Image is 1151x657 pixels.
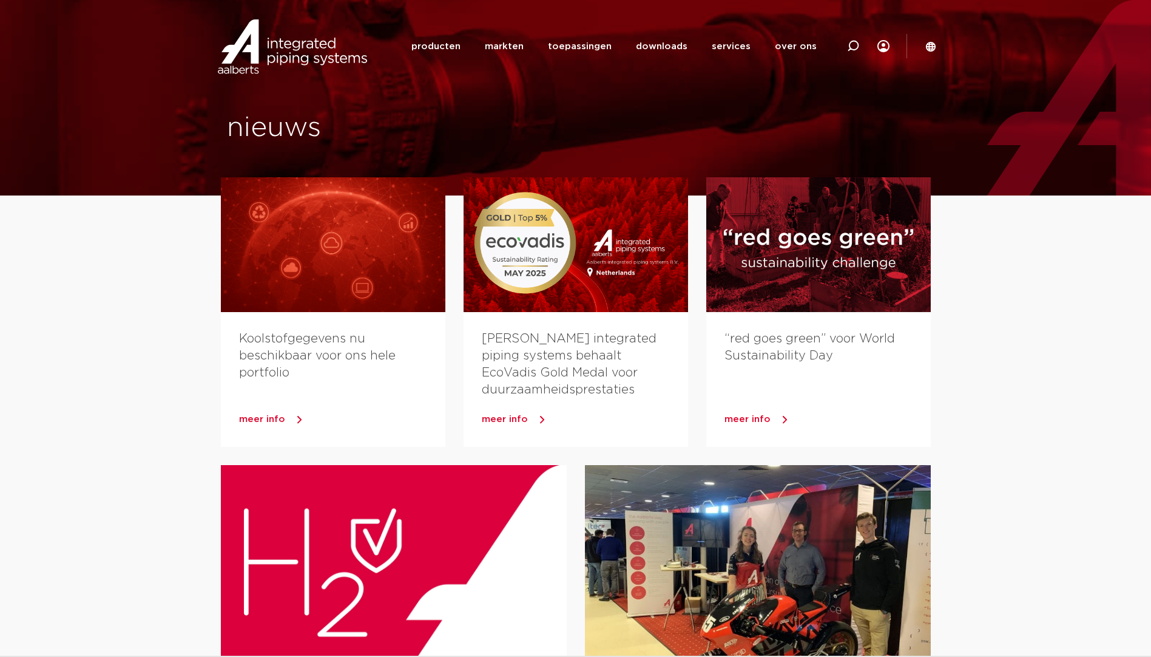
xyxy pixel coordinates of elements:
span: meer info [482,415,528,424]
span: meer info [239,415,285,424]
a: Koolstofgegevens nu beschikbaar voor ons hele portfolio [239,333,396,379]
nav: Menu [411,23,817,70]
a: [PERSON_NAME] integrated piping systems behaalt EcoVadis Gold Medal voor duurzaamheidsprestaties [482,333,657,396]
a: meer info [482,410,688,429]
a: downloads [636,23,687,70]
a: meer info [239,410,445,429]
a: services [712,23,751,70]
a: over ons [775,23,817,70]
a: “red goes green” voor World Sustainability Day [724,333,895,362]
a: markten [485,23,524,70]
a: producten [411,23,461,70]
h1: nieuws [227,109,570,148]
span: meer info [724,415,771,424]
a: meer info [724,410,931,429]
a: toepassingen [548,23,612,70]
